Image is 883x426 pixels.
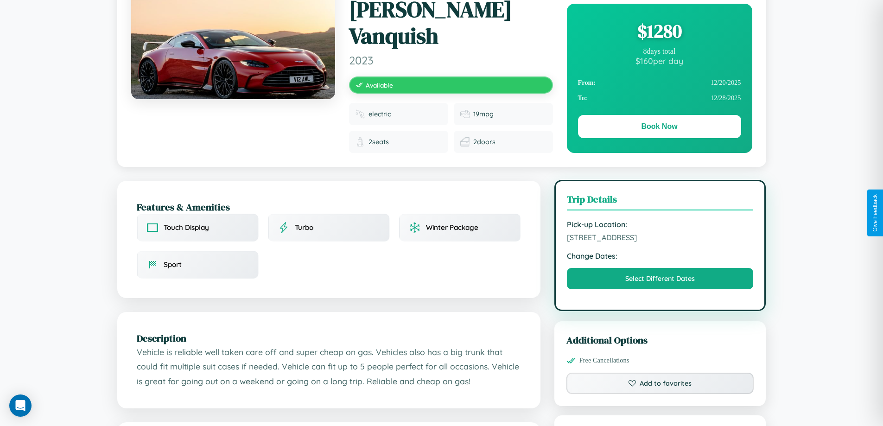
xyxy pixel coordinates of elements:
img: Seats [356,137,365,146]
strong: To: [578,94,587,102]
span: Available [366,81,393,89]
strong: Change Dates: [567,251,754,261]
div: Give Feedback [872,194,878,232]
div: 12 / 28 / 2025 [578,90,741,106]
strong: Pick-up Location: [567,220,754,229]
strong: From: [578,79,596,87]
p: Vehicle is reliable well taken care off and super cheap on gas. Vehicles also has a big trunk tha... [137,345,521,389]
span: Turbo [295,223,313,232]
h2: Description [137,331,521,345]
img: Fuel efficiency [460,109,470,119]
button: Add to favorites [566,373,754,394]
div: 8 days total [578,47,741,56]
span: 2 doors [473,138,495,146]
button: Book Now [578,115,741,138]
h3: Additional Options [566,333,754,347]
h3: Trip Details [567,192,754,210]
span: 2 seats [368,138,389,146]
div: Open Intercom Messenger [9,394,32,417]
span: [STREET_ADDRESS] [567,233,754,242]
h2: Features & Amenities [137,200,521,214]
span: Touch Display [164,223,209,232]
button: Select Different Dates [567,268,754,289]
img: Doors [460,137,470,146]
span: 2023 [349,53,553,67]
img: Fuel type [356,109,365,119]
span: Sport [164,260,182,269]
div: 12 / 20 / 2025 [578,75,741,90]
span: Free Cancellations [579,356,629,364]
div: $ 1280 [578,19,741,44]
div: $ 160 per day [578,56,741,66]
span: electric [368,110,391,118]
span: 19 mpg [473,110,494,118]
span: Winter Package [426,223,478,232]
